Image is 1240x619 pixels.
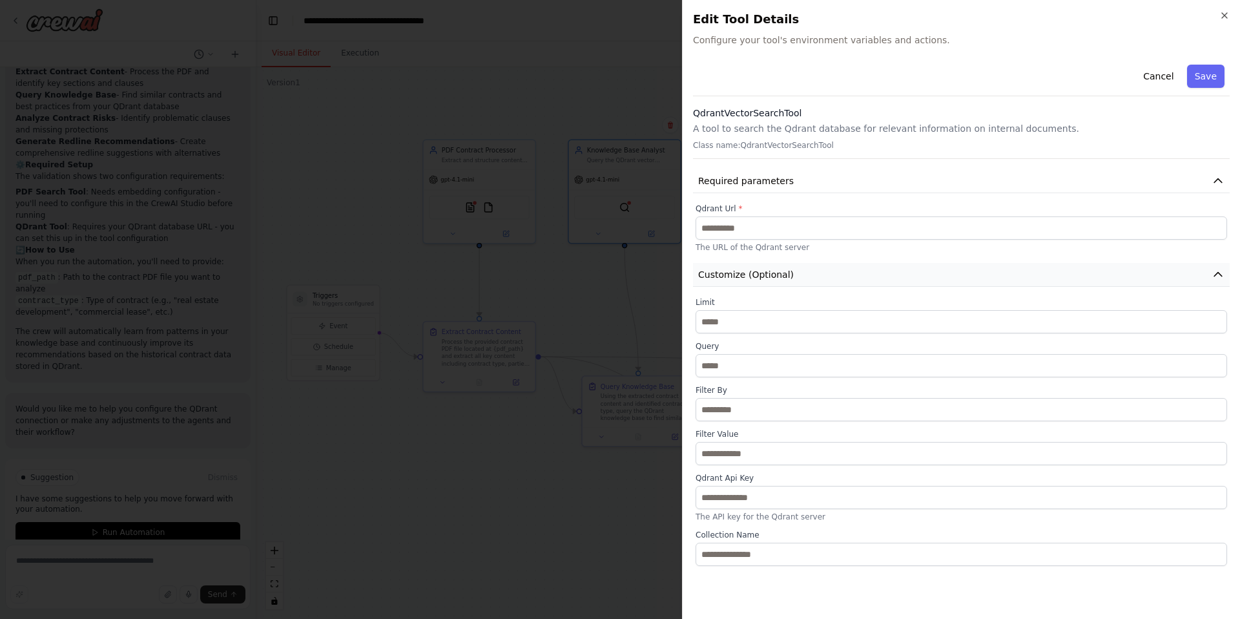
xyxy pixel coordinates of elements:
[696,242,1227,253] p: The URL of the Qdrant server
[693,169,1230,193] button: Required parameters
[693,122,1230,135] p: A tool to search the Qdrant database for relevant information on internal documents.
[693,34,1230,47] span: Configure your tool's environment variables and actions.
[696,297,1227,308] label: Limit
[1187,65,1224,88] button: Save
[693,107,1230,120] h3: QdrantVectorSearchTool
[698,268,794,281] span: Customize (Optional)
[696,473,1227,483] label: Qdrant Api Key
[1135,65,1181,88] button: Cancel
[693,140,1230,151] p: Class name: QdrantVectorSearchTool
[693,263,1230,287] button: Customize (Optional)
[696,385,1227,395] label: Filter By
[693,10,1230,28] h2: Edit Tool Details
[696,530,1227,540] label: Collection Name
[696,204,1227,214] label: Qdrant Url
[698,174,794,187] span: Required parameters
[696,341,1227,351] label: Query
[696,429,1227,439] label: Filter Value
[696,512,1227,522] p: The API key for the Qdrant server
